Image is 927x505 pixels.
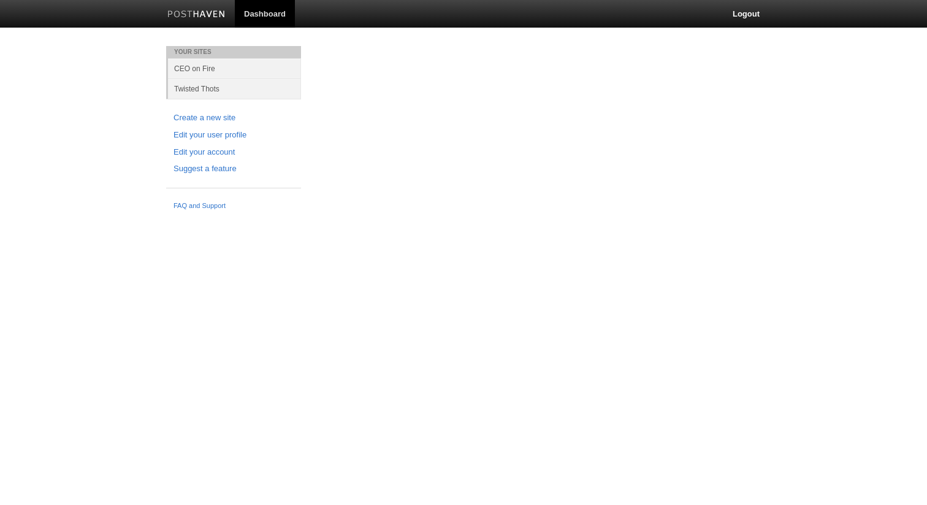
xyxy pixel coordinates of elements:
[174,163,294,175] a: Suggest a feature
[167,10,226,20] img: Posthaven-bar
[174,112,294,125] a: Create a new site
[174,129,294,142] a: Edit your user profile
[174,146,294,159] a: Edit your account
[168,58,301,79] a: CEO on Fire
[174,201,294,212] a: FAQ and Support
[166,46,301,58] li: Your Sites
[168,79,301,99] a: Twisted Thots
